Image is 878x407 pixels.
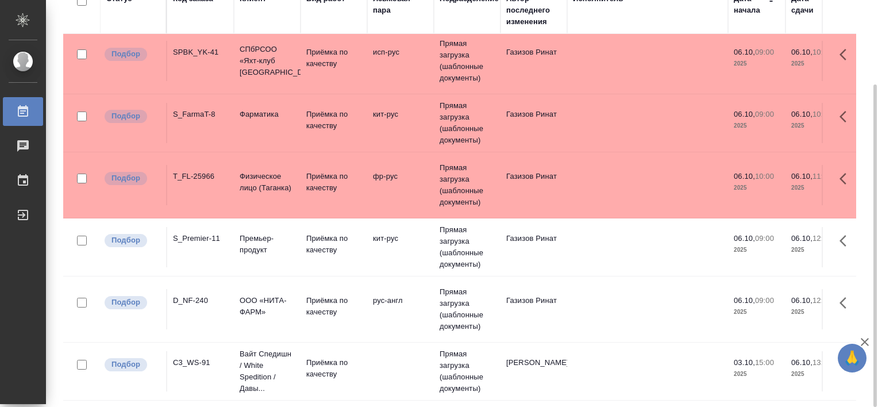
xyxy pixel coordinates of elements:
[833,41,860,68] button: Здесь прячутся важные кнопки
[306,233,361,256] p: Приёмка по качеству
[500,165,567,205] td: Газизов Ринат
[791,120,837,132] p: 2025
[240,171,295,194] p: Физическое лицо (Таганка)
[367,103,434,143] td: кит-рус
[306,171,361,194] p: Приёмка по качеству
[434,156,500,214] td: Прямая загрузка (шаблонные документы)
[500,289,567,329] td: Газизов Ринат
[812,172,831,181] p: 11:00
[812,296,831,305] p: 12:00
[755,358,774,367] p: 15:00
[103,109,160,124] div: Можно подбирать исполнителей
[500,41,567,81] td: Газизов Ринат
[791,234,812,243] p: 06.10,
[434,218,500,276] td: Прямая загрузка (шаблонные документы)
[734,234,755,243] p: 06.10,
[306,357,361,380] p: Приёмка по качеству
[734,48,755,56] p: 06.10,
[434,94,500,152] td: Прямая загрузка (шаблонные документы)
[791,296,812,305] p: 06.10,
[838,344,867,373] button: 🙏
[111,359,140,370] p: Подбор
[833,351,860,379] button: Здесь прячутся важные кнопки
[434,343,500,400] td: Прямая загрузка (шаблонные документы)
[367,289,434,329] td: рус-англ
[240,233,295,256] p: Премьер-продукт
[791,58,837,70] p: 2025
[111,48,140,60] p: Подбор
[173,357,228,368] div: C3_WS-91
[111,110,140,122] p: Подбор
[173,109,228,120] div: S_FarmaT-8
[791,306,837,318] p: 2025
[500,351,567,391] td: [PERSON_NAME]
[173,47,228,58] div: SPBK_YK-41
[734,358,755,367] p: 03.10,
[734,120,780,132] p: 2025
[755,172,774,181] p: 10:00
[367,41,434,81] td: исп-рус
[812,234,831,243] p: 12:00
[173,233,228,244] div: S_Premier-11
[833,289,860,317] button: Здесь прячутся важные кнопки
[833,103,860,130] button: Здесь прячутся важные кнопки
[434,281,500,338] td: Прямая загрузка (шаблонные документы)
[812,358,831,367] p: 13:00
[791,48,812,56] p: 06.10,
[500,227,567,267] td: Газизов Ринат
[103,357,160,373] div: Можно подбирать исполнителей
[734,244,780,256] p: 2025
[791,368,837,380] p: 2025
[240,44,295,78] p: СПбРСОО «Яхт-клуб [GEOGRAPHIC_DATA]»
[734,172,755,181] p: 06.10,
[734,110,755,118] p: 06.10,
[367,227,434,267] td: кит-рус
[103,233,160,248] div: Можно подбирать исполнителей
[240,348,295,394] p: Вайт Спедишн / White Spedition / Давы...
[755,48,774,56] p: 09:00
[734,368,780,380] p: 2025
[833,165,860,193] button: Здесь прячутся важные кнопки
[812,48,831,56] p: 10:00
[434,32,500,90] td: Прямая загрузка (шаблонные документы)
[755,234,774,243] p: 09:00
[111,297,140,308] p: Подбор
[812,110,831,118] p: 10:00
[306,47,361,70] p: Приёмка по качеству
[367,165,434,205] td: фр-рус
[791,110,812,118] p: 06.10,
[734,306,780,318] p: 2025
[103,295,160,310] div: Можно подбирать исполнителей
[842,346,862,370] span: 🙏
[791,358,812,367] p: 06.10,
[111,235,140,246] p: Подбор
[791,244,837,256] p: 2025
[306,109,361,132] p: Приёмка по качеству
[103,171,160,186] div: Можно подбирать исполнителей
[734,58,780,70] p: 2025
[755,296,774,305] p: 09:00
[173,171,228,182] div: T_FL-25966
[306,295,361,318] p: Приёмка по качеству
[734,296,755,305] p: 06.10,
[173,295,228,306] div: D_NF-240
[755,110,774,118] p: 09:00
[240,109,295,120] p: Фарматика
[103,47,160,62] div: Можно подбирать исполнителей
[833,227,860,255] button: Здесь прячутся важные кнопки
[500,103,567,143] td: Газизов Ринат
[791,182,837,194] p: 2025
[111,172,140,184] p: Подбор
[791,172,812,181] p: 06.10,
[240,295,295,318] p: ООО «НИТА-ФАРМ»
[734,182,780,194] p: 2025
